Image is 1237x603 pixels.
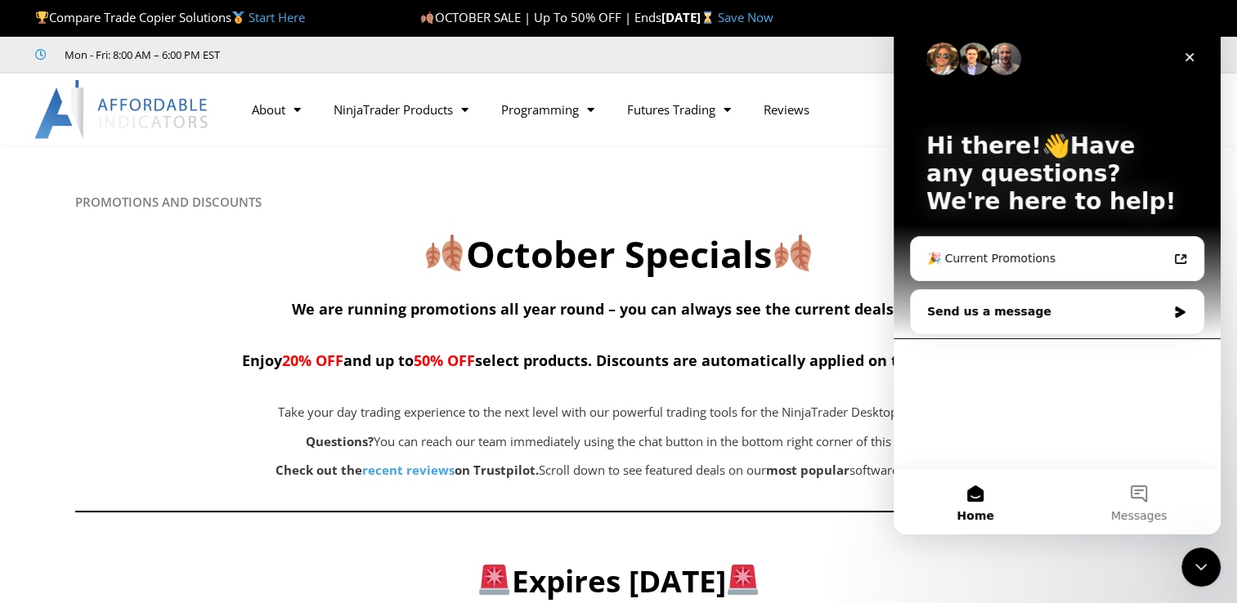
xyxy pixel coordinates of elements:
[75,230,1163,279] h2: October Specials
[362,462,455,478] a: recent reviews
[232,11,244,24] img: 🥇
[157,459,1074,482] p: Scroll down to see featured deals on our software products.
[414,351,475,370] span: 50% OFF
[292,299,946,319] span: We are running promotions all year round – you can always see the current deals below.
[426,234,463,271] img: 🍂
[485,91,611,128] a: Programming
[282,351,343,370] span: 20% OFF
[36,11,48,24] img: 🏆
[34,80,210,139] img: LogoAI | Affordable Indicators – NinjaTrader
[317,91,485,128] a: NinjaTrader Products
[479,565,509,595] img: 🚨
[276,462,539,478] strong: Check out the on Trustpilot.
[728,565,758,595] img: 🚨
[249,9,305,25] a: Start Here
[420,9,661,25] span: OCTOBER SALE | Up To 50% OFF | Ends
[101,561,1136,601] h3: Expires [DATE]
[243,47,488,63] iframe: Customer reviews powered by Trustpilot
[701,11,714,24] img: ⌛
[894,16,1221,534] iframe: Intercom live chat
[61,45,220,65] span: Mon - Fri: 8:00 AM – 6:00 PM EST
[157,431,1074,453] p: You can reach our team immediately using the chat button in the bottom right corner of this page.
[306,433,374,449] strong: Questions?
[75,194,1163,210] h6: PROMOTIONS AND DISCOUNTS
[747,91,826,128] a: Reviews
[277,404,952,420] span: Take your day trading experience to the next level with our powerful trading tools for the NinjaT...
[718,9,773,25] a: Save Now
[235,91,966,128] nav: Menu
[766,462,849,478] b: most popular
[611,91,747,128] a: Futures Trading
[242,351,995,370] span: Enjoy and up to select products. Discounts are automatically applied on the Cart page!
[235,91,317,128] a: About
[35,9,305,25] span: Compare Trade Copier Solutions
[774,234,811,271] img: 🍂
[1181,547,1221,587] iframe: Intercom live chat
[421,11,433,24] img: 🍂
[661,9,718,25] strong: [DATE]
